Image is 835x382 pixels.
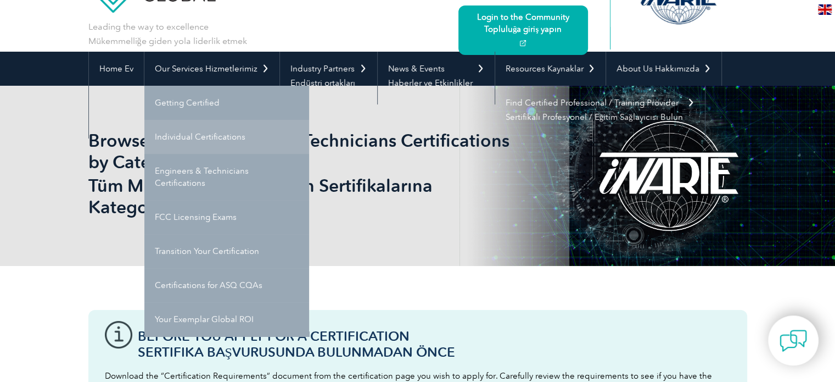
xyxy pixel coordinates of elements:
[280,52,377,104] a: Industry PartnersEndüstri ortakları
[88,36,247,46] sider-trans-text: Mükemmelliğe giden yola liderlik etmek
[144,120,309,154] a: Individual Certifications
[484,24,562,34] sider-trans-text: Topluluğa giriş yapın
[290,78,355,88] sider-trans-text: Endüstri ortakları
[144,234,309,268] a: Transition Your Certification
[88,175,433,218] sider-trans-text: Tüm Mühendis ve Teknisyen Sertifikalarına Kategoriye Göre Göz Atın
[655,64,699,74] sider-trans-text: Hakkımızda
[388,78,473,88] sider-trans-text: Haberler ve Etkinlikler
[138,329,731,359] h3: Before You Apply For a Certification
[144,154,309,200] a: Engineers & Technicians Certifications
[495,52,606,86] a: ResourcesKaynaklar
[88,130,510,218] h1: Browse All Engineers and Technicians Certifications by Category
[89,52,144,86] a: HomeEv
[520,40,526,46] img: open_square.png
[606,52,721,86] a: About UsHakkımızda
[144,302,309,336] a: Your Exemplar Global ROI
[780,327,807,355] img: contact-chat.png
[144,268,309,302] a: Certifications for ASQ CQAs
[125,64,133,74] sider-trans-text: Ev
[547,64,584,74] sider-trans-text: Kaynaklar
[818,4,832,15] img: en
[495,86,705,139] a: Find Certified Professional / Training ProviderSertifikalı Profesyonel / Eğitim Sağlayıcısı Bulun
[458,5,588,55] a: Login to the CommunityTopluluğa giriş yapın
[138,344,455,360] sider-trans-text: Sertifika Başvurusunda Bulunmadan Önce
[144,86,309,120] a: Getting Certified
[144,52,279,86] a: Our ServicesHizmetlerimiz
[88,21,247,52] p: Leading the way to excellence
[205,64,257,74] sider-trans-text: Hizmetlerimiz
[506,112,683,122] sider-trans-text: Sertifikalı Profesyonel / Eğitim Sağlayıcısı Bulun
[378,52,495,104] a: News & EventsHaberler ve Etkinlikler
[144,200,309,234] a: FCC Licensing Exams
